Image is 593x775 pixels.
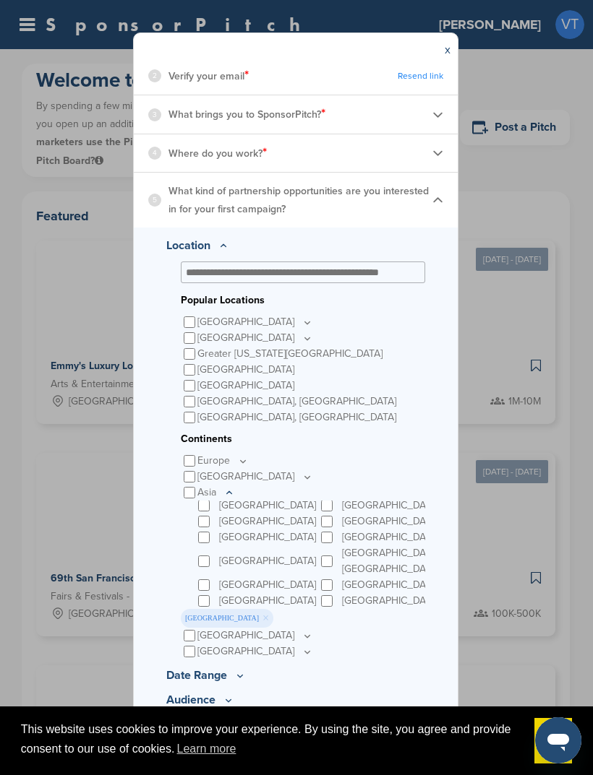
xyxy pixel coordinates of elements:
p: [GEOGRAPHIC_DATA] [197,314,313,330]
p: Asia [197,485,235,501]
p: [GEOGRAPHIC_DATA] [342,577,439,593]
p: [GEOGRAPHIC_DATA] [197,644,313,659]
span: This website uses cookies to improve your experience. By using the site, you agree and provide co... [21,721,524,760]
p: [GEOGRAPHIC_DATA] [197,378,294,394]
span: [GEOGRAPHIC_DATA] [181,609,273,628]
p: Audience [166,691,425,709]
p: [GEOGRAPHIC_DATA] [342,593,439,609]
a: x [445,43,451,57]
p: [GEOGRAPHIC_DATA], [GEOGRAPHIC_DATA] [342,545,441,577]
p: [GEOGRAPHIC_DATA], [GEOGRAPHIC_DATA] [197,410,396,425]
p: [GEOGRAPHIC_DATA] [219,514,316,529]
h3: Popular Locations [181,293,425,308]
img: Checklist arrow 2 [432,109,443,120]
p: What brings you to SponsorPitch? [168,105,325,124]
div: 5 [148,194,161,207]
iframe: Button to launch messaging window [535,717,581,763]
h3: Continents [181,431,425,447]
p: Greater [US_STATE][GEOGRAPHIC_DATA] [197,346,383,362]
p: [GEOGRAPHIC_DATA] [197,628,313,644]
div: 2 [148,69,161,82]
p: [GEOGRAPHIC_DATA] [219,593,316,609]
p: Verify your email [168,66,249,85]
img: Checklist arrow 1 [432,195,443,206]
p: [GEOGRAPHIC_DATA] [197,469,313,485]
p: [GEOGRAPHIC_DATA], [GEOGRAPHIC_DATA] [197,394,396,410]
p: [GEOGRAPHIC_DATA] [219,553,316,569]
p: [GEOGRAPHIC_DATA] [219,577,316,593]
p: Date Range [166,667,425,684]
img: Checklist arrow 2 [432,147,443,158]
p: [GEOGRAPHIC_DATA] [342,529,439,545]
div: 3 [148,108,161,121]
p: What kind of partnership opportunities are you interested in for your first campaign? [168,182,432,218]
a: learn more about cookies [174,738,238,760]
p: [GEOGRAPHIC_DATA] [197,330,313,346]
p: [GEOGRAPHIC_DATA] [342,498,439,514]
div: 4 [148,147,161,160]
p: [GEOGRAPHIC_DATA] [197,362,294,378]
a: dismiss cookie message [534,718,572,764]
p: [GEOGRAPHIC_DATA] [219,498,316,514]
p: [GEOGRAPHIC_DATA] [219,529,316,545]
p: [GEOGRAPHIC_DATA] [342,514,439,529]
p: Where do you work? [168,144,267,163]
p: Location [166,237,425,254]
a: Resend link [398,71,443,82]
a: × [263,610,269,626]
p: Europe [197,453,249,469]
